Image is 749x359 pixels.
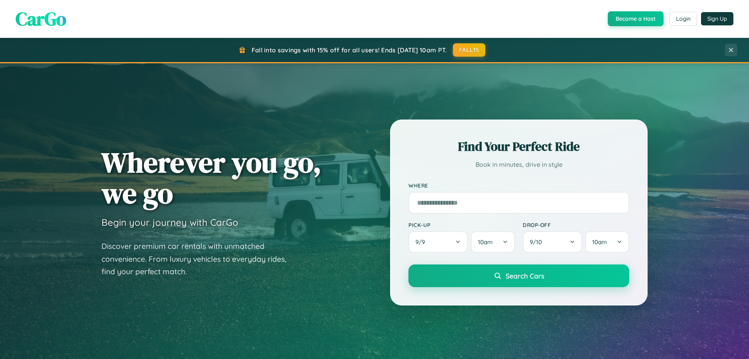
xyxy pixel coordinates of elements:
[415,238,429,246] span: 9 / 9
[523,231,582,253] button: 9/10
[101,240,296,278] p: Discover premium car rentals with unmatched convenience. From luxury vehicles to everyday rides, ...
[408,182,629,189] label: Where
[506,271,544,280] span: Search Cars
[471,231,515,253] button: 10am
[408,221,515,228] label: Pick-up
[408,231,468,253] button: 9/9
[585,231,629,253] button: 10am
[530,238,546,246] span: 9 / 10
[608,11,664,26] button: Become a Host
[252,46,447,54] span: Fall into savings with 15% off for all users! Ends [DATE] 10am PT.
[408,264,629,287] button: Search Cars
[523,221,629,228] label: Drop-off
[101,216,238,228] h3: Begin your journey with CarGo
[16,6,66,32] span: CarGo
[408,159,629,170] p: Book in minutes, drive in style
[592,238,607,246] span: 10am
[101,147,321,209] h1: Wherever you go, we go
[701,12,733,25] button: Sign Up
[453,43,486,57] button: FALL15
[408,138,629,155] h2: Find Your Perfect Ride
[669,12,697,26] button: Login
[478,238,493,246] span: 10am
